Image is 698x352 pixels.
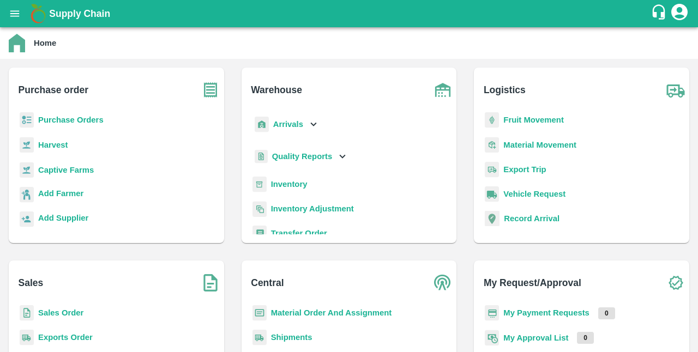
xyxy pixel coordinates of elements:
img: supplier [20,211,34,227]
a: Vehicle Request [503,190,565,198]
img: approval [485,330,499,346]
b: Warehouse [251,82,302,98]
a: Material Movement [503,141,576,149]
b: Sales [19,275,44,290]
a: Exports Order [38,333,93,342]
img: warehouse [429,76,456,104]
a: My Approval List [503,333,568,342]
img: soSales [197,269,224,296]
b: My Request/Approval [484,275,581,290]
img: vehicle [485,186,499,202]
img: material [485,137,499,153]
img: truck [662,76,689,104]
img: sales [20,305,34,321]
b: Supply Chain [49,8,110,19]
img: logo [27,3,49,25]
img: shipments [252,330,267,345]
b: Logistics [484,82,526,98]
img: payment [485,305,499,321]
a: Add Supplier [38,212,88,227]
img: central [429,269,456,296]
b: Purchase order [19,82,88,98]
img: centralMaterial [252,305,267,321]
img: whArrival [255,117,269,132]
img: harvest [20,162,34,178]
a: Record Arrival [504,214,559,223]
img: reciept [20,112,34,128]
a: Captive Farms [38,166,94,174]
img: whTransfer [252,226,267,241]
a: My Payment Requests [503,308,589,317]
b: Home [34,39,56,47]
img: recordArrival [485,211,500,226]
b: Arrivals [273,120,303,129]
img: qualityReport [255,150,268,163]
img: whInventory [252,177,267,192]
div: Quality Reports [252,145,349,168]
a: Supply Chain [49,6,651,21]
img: delivery [485,162,499,178]
a: Export Trip [503,165,546,174]
img: shipments [20,330,34,345]
a: Inventory Adjustment [271,204,354,213]
img: fruit [485,112,499,128]
div: account of current user [670,2,689,25]
b: Add Farmer [38,189,83,198]
a: Sales Order [38,308,83,317]
b: Quality Reports [272,152,333,161]
a: Transfer Order [271,229,327,238]
p: 0 [577,332,594,344]
a: Inventory [271,180,308,189]
a: Harvest [38,141,68,149]
a: Material Order And Assignment [271,308,392,317]
img: farmer [20,187,34,203]
img: home [9,34,25,52]
a: Shipments [271,333,312,342]
button: open drawer [2,1,27,26]
div: Arrivals [252,112,320,137]
img: check [662,269,689,296]
img: harvest [20,137,34,153]
a: Add Farmer [38,187,83,202]
b: Central [251,275,284,290]
p: 0 [598,307,615,319]
img: inventory [252,201,267,217]
div: customer-support [651,4,670,23]
a: Fruit Movement [503,116,564,124]
img: purchase [197,76,224,104]
b: Add Supplier [38,214,88,222]
a: Purchase Orders [38,116,104,124]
